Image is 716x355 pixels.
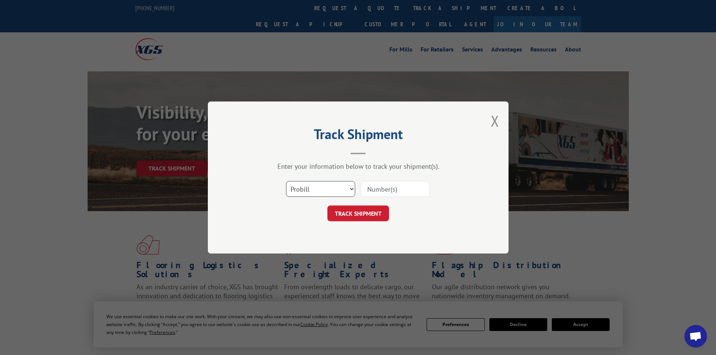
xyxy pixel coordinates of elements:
h2: Track Shipment [245,129,471,143]
div: Open chat [684,325,707,347]
button: Close modal [491,111,499,131]
input: Number(s) [361,181,430,197]
div: Enter your information below to track your shipment(s). [245,162,471,171]
button: TRACK SHIPMENT [327,205,389,221]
